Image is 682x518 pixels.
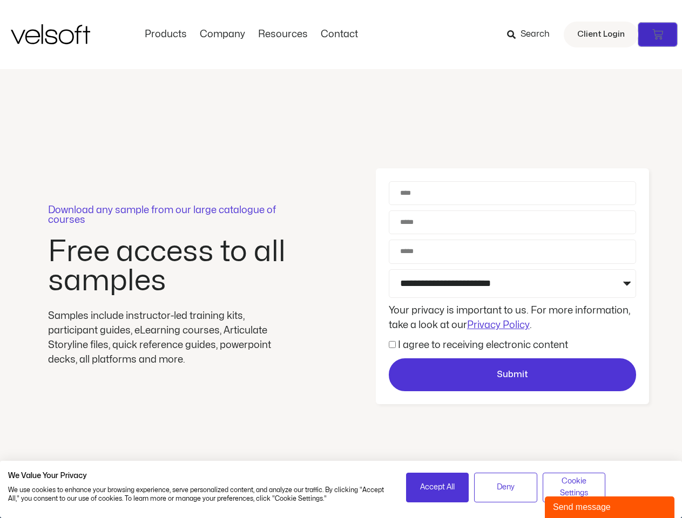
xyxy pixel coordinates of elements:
a: ProductsMenu Toggle [138,29,193,40]
a: ResourcesMenu Toggle [252,29,314,40]
span: Deny [497,481,515,493]
label: I agree to receiving electronic content [398,340,568,350]
p: We use cookies to enhance your browsing experience, serve personalized content, and analyze our t... [8,485,390,503]
button: Deny all cookies [474,473,537,502]
a: Client Login [564,22,638,47]
button: Adjust cookie preferences [543,473,606,502]
img: Velsoft Training Materials [11,24,90,44]
div: Your privacy is important to us. For more information, take a look at our . [386,303,639,332]
span: Submit [497,368,528,382]
a: Search [507,25,557,44]
p: Download any sample from our large catalogue of courses [48,206,291,225]
a: CompanyMenu Toggle [193,29,252,40]
button: Submit [389,358,636,392]
div: Samples include instructor-led training kits, participant guides, eLearning courses, Articulate S... [48,309,291,367]
h2: We Value Your Privacy [8,471,390,481]
nav: Menu [138,29,364,40]
h2: Free access to all samples [48,237,291,296]
a: Privacy Policy [467,321,530,330]
iframe: chat widget [545,494,677,518]
span: Cookie Settings [550,475,599,500]
span: Search [521,28,550,42]
a: ContactMenu Toggle [314,29,364,40]
span: Accept All [420,481,455,493]
span: Client Login [577,28,625,42]
button: Accept all cookies [406,473,469,502]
